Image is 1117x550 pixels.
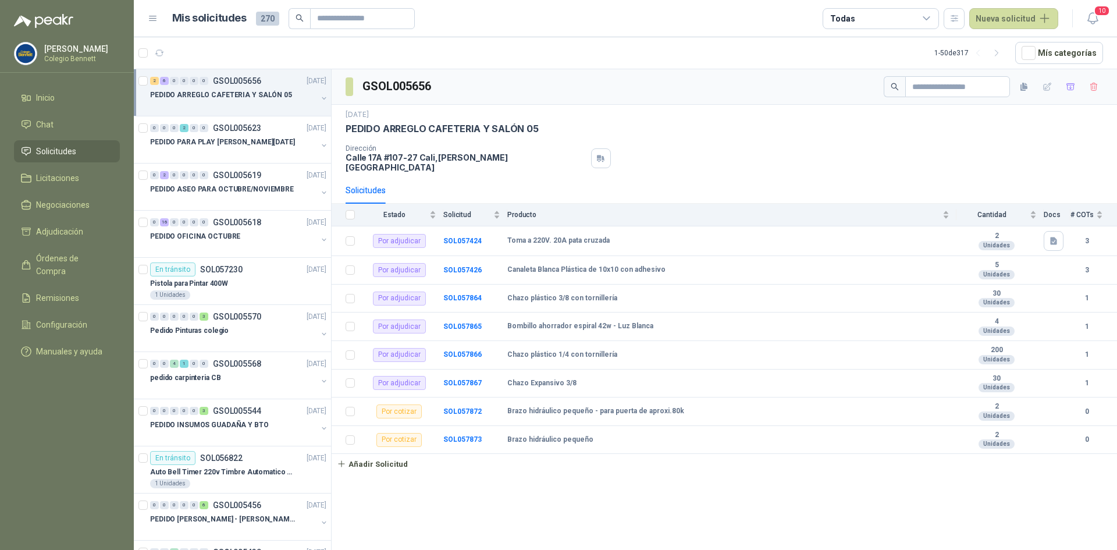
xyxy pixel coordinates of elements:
div: Solicitudes [346,184,386,197]
div: 0 [180,171,188,179]
div: Unidades [979,327,1015,336]
div: 0 [200,124,208,132]
span: Producto [507,211,940,219]
p: PEDIDO ARREGLO CAFETERIA Y SALÓN 05 [346,123,539,135]
div: 0 [170,313,179,321]
div: Por cotizar [376,433,422,447]
div: 2 [150,77,159,85]
p: PEDIDO PARA PLAY [PERSON_NAME][DATE] [150,137,295,148]
div: 1 - 50 de 317 [934,44,1006,62]
b: 3 [1070,265,1103,276]
div: 0 [170,501,179,509]
div: 0 [190,407,198,415]
div: 0 [190,501,198,509]
p: PEDIDO ARREGLO CAFETERIA Y SALÓN 05 [150,90,292,101]
div: Unidades [979,439,1015,449]
a: 2 6 0 0 0 0 GSOL005656[DATE] PEDIDO ARREGLO CAFETERIA Y SALÓN 05 [150,74,329,111]
p: [DATE] [307,217,326,228]
div: 6 [200,501,208,509]
div: En tránsito [150,451,195,465]
a: 0 0 0 0 0 6 GSOL005456[DATE] PEDIDO [PERSON_NAME] - [PERSON_NAME] [150,498,329,535]
div: 1 [180,360,188,368]
span: 270 [256,12,279,26]
div: 0 [150,501,159,509]
p: Colegio Bennett [44,55,117,62]
p: [DATE] [307,170,326,181]
p: GSOL005623 [213,124,261,132]
b: SOL057426 [443,266,482,274]
span: Órdenes de Compra [36,252,109,278]
b: 1 [1070,321,1103,332]
a: SOL057424 [443,237,482,245]
div: Por adjudicar [373,292,426,306]
p: [DATE] [307,311,326,322]
b: 5 [956,261,1037,270]
div: 0 [190,313,198,321]
div: 0 [200,171,208,179]
b: 3 [1070,236,1103,247]
div: Unidades [979,355,1015,364]
div: 0 [180,313,188,321]
p: [DATE] [346,109,369,120]
span: # COTs [1070,211,1094,219]
div: 3 [200,313,208,321]
div: Unidades [979,383,1015,392]
div: 0 [150,407,159,415]
a: En tránsitoSOL057230[DATE] Pistola para Pintar 400W1 Unidades [134,258,331,305]
a: SOL057864 [443,294,482,302]
p: [DATE] [307,359,326,370]
div: 0 [150,360,159,368]
p: [DATE] [307,500,326,511]
th: # COTs [1070,204,1117,226]
b: Canaleta Blanca Plástica de 10x10 con adhesivo [507,265,666,275]
p: GSOL005456 [213,501,261,509]
div: 0 [200,218,208,226]
p: [DATE] [307,406,326,417]
div: 1 Unidades [150,290,190,300]
a: Adjudicación [14,221,120,243]
div: 0 [180,218,188,226]
span: Configuración [36,318,87,331]
div: Unidades [979,298,1015,307]
p: SOL056822 [200,454,243,462]
p: [DATE] [307,264,326,275]
b: SOL057865 [443,322,482,331]
b: 1 [1070,293,1103,304]
p: pedido carpinteria CB [150,372,220,384]
th: Solicitud [443,204,507,226]
div: 0 [170,77,179,85]
a: 0 0 0 2 0 0 GSOL005623[DATE] PEDIDO PARA PLAY [PERSON_NAME][DATE] [150,121,329,158]
div: Por adjudicar [373,348,426,362]
b: SOL057867 [443,379,482,387]
button: Mís categorías [1015,42,1103,64]
b: 30 [956,289,1037,299]
span: 10 [1094,5,1110,16]
p: PEDIDO ASEO PARA OCTUBRE/NOVIEMBRE [150,184,294,195]
a: Chat [14,113,120,136]
b: 2 [956,402,1037,411]
p: Pistola para Pintar 400W [150,278,228,289]
p: Auto Bell Timer 220v Timbre Automatico Para Colegios, Indust [150,467,295,478]
p: PEDIDO INSUMOS GUADAÑA Y BTO [150,420,269,431]
div: 0 [200,77,208,85]
div: 0 [200,360,208,368]
div: 0 [170,124,179,132]
a: Inicio [14,87,120,109]
div: 4 [170,360,179,368]
span: Inicio [36,91,55,104]
p: GSOL005570 [213,313,261,321]
th: Producto [507,204,956,226]
div: 0 [150,218,159,226]
div: 0 [170,407,179,415]
div: 0 [160,407,169,415]
h3: GSOL005656 [362,77,433,95]
b: Brazo hidráulico pequeño - para puerta de aproxi.80k [507,407,684,416]
div: 3 [200,407,208,415]
th: Cantidad [956,204,1044,226]
div: 6 [160,77,169,85]
a: 0 0 4 1 0 0 GSOL005568[DATE] pedido carpinteria CB [150,357,329,394]
b: Bombillo ahorrador espiral 42w - Luz Blanca [507,322,653,331]
a: SOL057873 [443,435,482,443]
